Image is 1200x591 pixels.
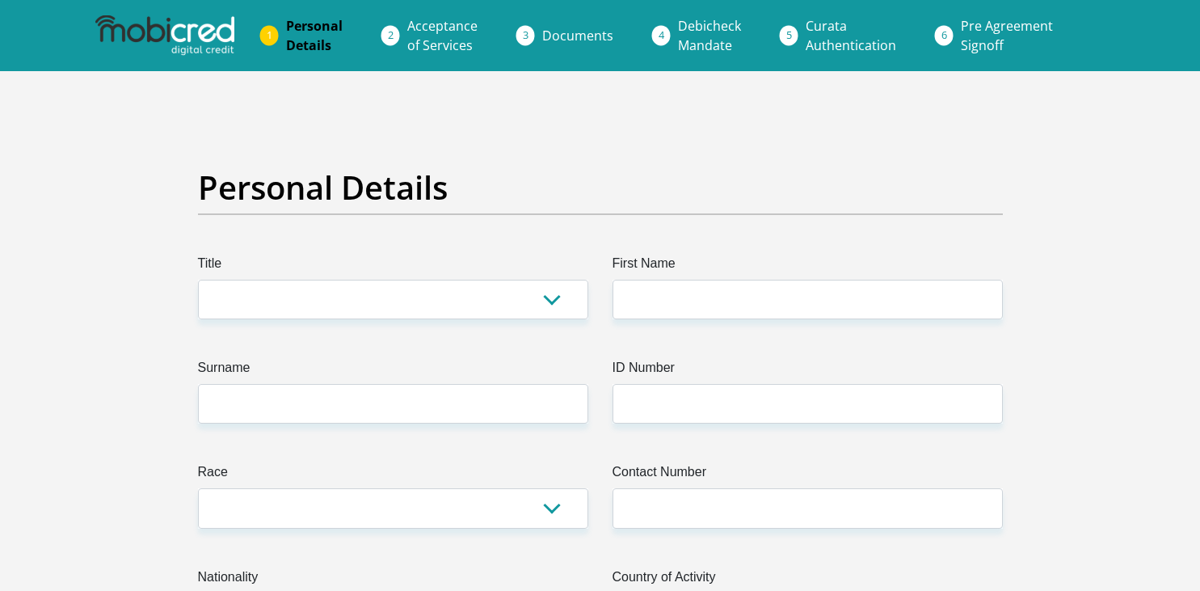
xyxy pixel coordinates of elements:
[529,19,626,52] a: Documents
[806,17,896,54] span: Curata Authentication
[198,254,588,280] label: Title
[678,17,741,54] span: Debicheck Mandate
[948,10,1066,61] a: Pre AgreementSignoff
[95,15,234,56] img: mobicred logo
[407,17,478,54] span: Acceptance of Services
[961,17,1053,54] span: Pre Agreement Signoff
[198,462,588,488] label: Race
[613,384,1003,424] input: ID Number
[613,488,1003,528] input: Contact Number
[613,358,1003,384] label: ID Number
[613,254,1003,280] label: First Name
[542,27,613,44] span: Documents
[198,384,588,424] input: Surname
[665,10,754,61] a: DebicheckMandate
[613,462,1003,488] label: Contact Number
[613,280,1003,319] input: First Name
[286,17,343,54] span: Personal Details
[198,358,588,384] label: Surname
[198,168,1003,207] h2: Personal Details
[273,10,356,61] a: PersonalDetails
[793,10,909,61] a: CurataAuthentication
[394,10,491,61] a: Acceptanceof Services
